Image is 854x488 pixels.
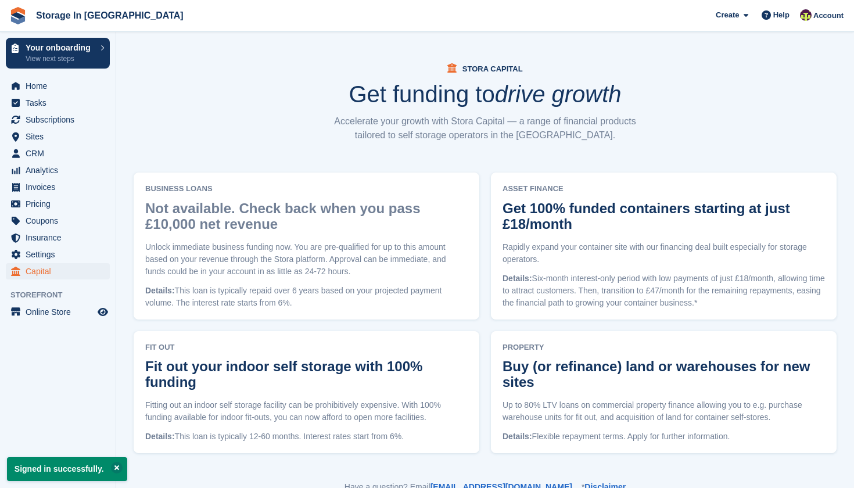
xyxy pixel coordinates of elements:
[495,81,622,107] i: drive growth
[503,274,532,283] span: Details:
[145,358,455,390] h2: Fit out your indoor self storage with 100% funding
[813,10,844,21] span: Account
[349,82,621,106] h1: Get funding to
[26,263,95,279] span: Capital
[503,399,825,424] p: Up to 80% LTV loans on commercial property finance allowing you to e.g. purchase warehouse units ...
[145,286,175,295] span: Details:
[31,6,188,25] a: Storage In [GEOGRAPHIC_DATA]
[6,128,110,145] a: menu
[26,44,95,52] p: Your onboarding
[503,272,825,309] p: Six-month interest-only period with low payments of just £18/month, allowing time to attract cust...
[145,342,461,353] span: Fit Out
[26,112,95,128] span: Subscriptions
[26,229,95,246] span: Insurance
[145,432,175,441] span: Details:
[800,9,812,21] img: Colin Wood
[6,304,110,320] a: menu
[503,358,812,390] h2: Buy (or refinance) land or warehouses for new sites
[6,38,110,69] a: Your onboarding View next steps
[6,229,110,246] a: menu
[7,457,127,481] p: Signed in successfully.
[145,399,468,424] p: Fitting out an indoor self storage facility can be prohibitively expensive. With 100% funding ava...
[26,78,95,94] span: Home
[26,162,95,178] span: Analytics
[6,78,110,94] a: menu
[6,145,110,162] a: menu
[145,430,468,443] p: This loan is typically 12-60 months. Interest rates start from 6%.
[6,162,110,178] a: menu
[6,246,110,263] a: menu
[10,289,116,301] span: Storefront
[145,241,468,278] p: Unlock immediate business funding now. You are pre-qualified for up to this amount based on your ...
[6,213,110,229] a: menu
[26,145,95,162] span: CRM
[6,95,110,111] a: menu
[503,432,532,441] span: Details:
[26,196,95,212] span: Pricing
[503,241,825,265] p: Rapidly expand your container site with our financing deal built especially for storage operators.
[773,9,790,21] span: Help
[145,200,462,232] h2: Not available. Check back when you pass £10,000 net revenue
[26,304,95,320] span: Online Store
[26,179,95,195] span: Invoices
[6,112,110,128] a: menu
[503,430,825,443] p: Flexible repayment terms. Apply for further information.
[145,285,468,309] p: This loan is typically repaid over 6 years based on your projected payment volume. The interest r...
[26,95,95,111] span: Tasks
[6,179,110,195] a: menu
[26,246,95,263] span: Settings
[145,183,468,195] span: Business Loans
[6,196,110,212] a: menu
[462,64,523,73] span: Stora Capital
[26,128,95,145] span: Sites
[716,9,739,21] span: Create
[503,183,818,195] span: Asset Finance
[328,114,642,142] p: Accelerate your growth with Stora Capital — a range of financial products tailored to self storag...
[6,263,110,279] a: menu
[26,213,95,229] span: Coupons
[26,53,95,64] p: View next steps
[503,200,812,232] h2: Get 100% funded containers starting at just £18/month
[96,305,110,319] a: Preview store
[9,7,27,24] img: stora-icon-8386f47178a22dfd0bd8f6a31ec36ba5ce8667c1dd55bd0f319d3a0aa187defe.svg
[503,342,818,353] span: Property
